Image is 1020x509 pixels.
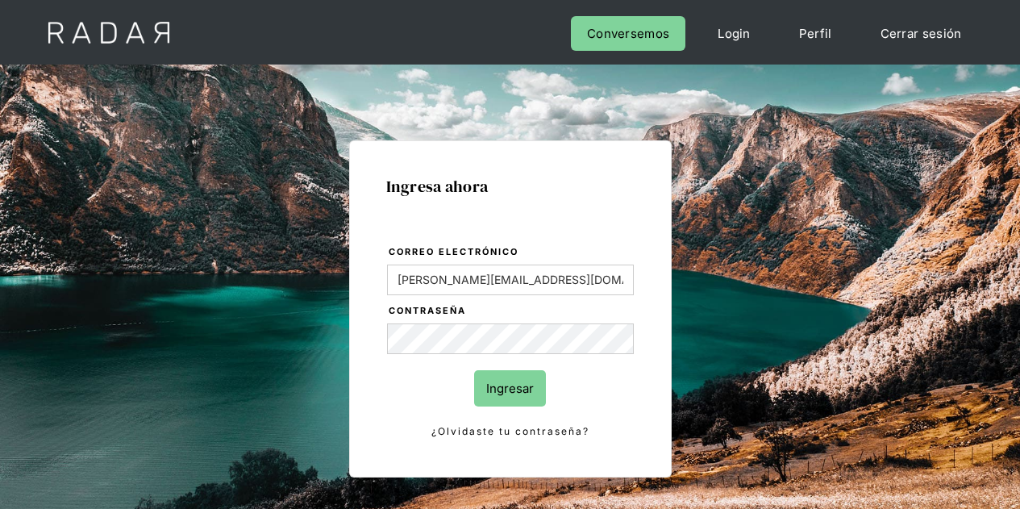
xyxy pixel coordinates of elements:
h1: Ingresa ahora [386,177,635,195]
input: Ingresar [474,370,546,407]
label: Correo electrónico [389,244,634,261]
input: bruce@wayne.com [387,265,634,295]
a: Perfil [783,16,848,51]
a: ¿Olvidaste tu contraseña? [387,423,634,440]
a: Conversemos [571,16,685,51]
a: Login [702,16,767,51]
form: Login Form [386,244,635,440]
label: Contraseña [389,303,634,319]
a: Cerrar sesión [864,16,978,51]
